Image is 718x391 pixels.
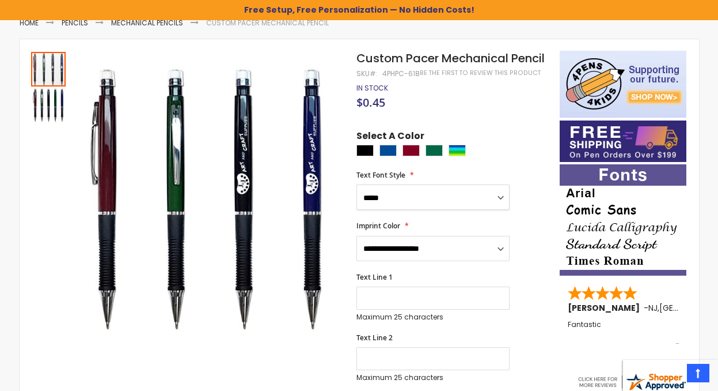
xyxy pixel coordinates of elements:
div: Burgundy [402,145,420,156]
img: font-personalization-examples [560,164,686,276]
div: Dark Blue [379,145,397,156]
div: Fantastic [568,321,679,345]
span: Imprint Color [356,221,400,231]
span: NJ [648,302,658,314]
div: Assorted [449,145,466,156]
div: Dark Green [426,145,443,156]
span: Text Font Style [356,170,405,180]
span: Select A Color [356,130,424,145]
div: Black [356,145,374,156]
span: Text Line 2 [356,333,393,343]
p: Maximum 25 characters [356,313,510,322]
li: Custom Pacer Mechanical Pencil [206,18,329,28]
a: Mechanical Pencils [111,18,183,28]
img: 4pens 4 kids [560,51,686,118]
span: Custom Pacer Mechanical Pencil [356,50,545,66]
div: 4PHPC-618 [382,69,420,78]
div: Custom Pacer Mechanical Pencil [31,51,67,87]
strong: SKU [356,69,378,78]
span: [PERSON_NAME] [568,302,644,314]
img: Custom Pacer Mechanical Pencil [31,88,66,122]
a: Pencils [62,18,88,28]
img: Custom Pacer Mechanical Pencil [78,67,341,331]
span: $0.45 [356,95,385,110]
iframe: Google Customer Reviews [623,360,718,391]
span: Text Line 1 [356,272,393,282]
img: Free shipping on orders over $199 [560,121,686,162]
a: Home [20,18,39,28]
span: In stock [356,83,388,93]
a: Be the first to review this product [420,69,541,77]
div: Availability [356,84,388,93]
p: Maximum 25 characters [356,373,510,382]
div: Custom Pacer Mechanical Pencil [31,87,66,122]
